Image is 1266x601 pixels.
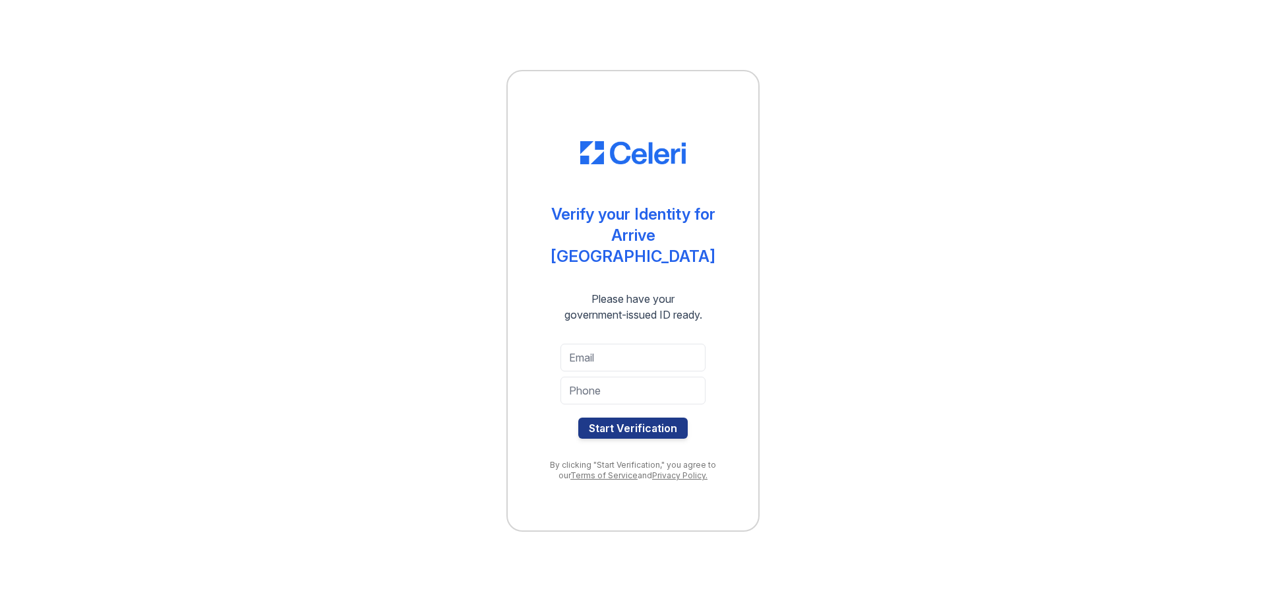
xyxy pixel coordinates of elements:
a: Privacy Policy. [652,470,708,480]
div: Please have your government-issued ID ready. [541,291,726,323]
img: CE_Logo_Blue-a8612792a0a2168367f1c8372b55b34899dd931a85d93a1a3d3e32e68fde9ad4.png [580,141,686,165]
div: Verify your Identity for Arrive [GEOGRAPHIC_DATA] [534,204,732,267]
button: Start Verification [578,418,688,439]
a: Terms of Service [570,470,638,480]
input: Phone [560,377,706,404]
div: By clicking "Start Verification," you agree to our and [534,460,732,481]
input: Email [560,344,706,371]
